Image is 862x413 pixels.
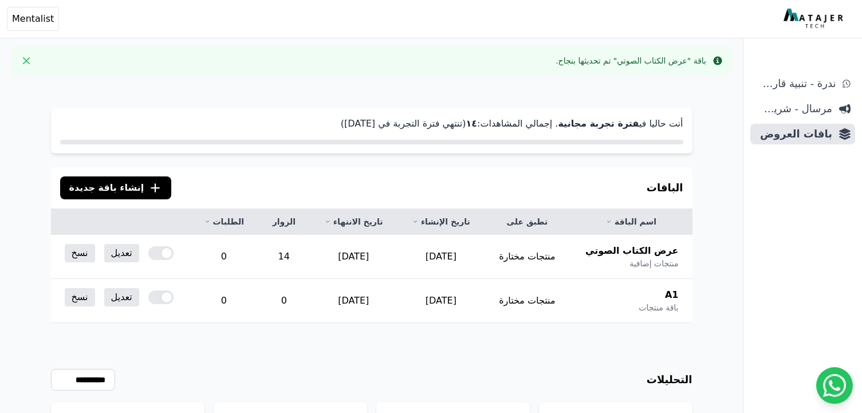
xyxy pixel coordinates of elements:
[17,52,36,70] button: Close
[485,279,570,323] td: منتجات مختارة
[558,118,639,129] strong: فترة تجربة مجانية
[310,235,397,279] td: [DATE]
[258,235,310,279] td: 14
[755,76,836,92] span: ندرة - تنبية قارب علي النفاذ
[104,288,139,306] a: تعديل
[203,216,245,227] a: الطلبات
[556,55,706,66] div: باقة "عرض الكتاب الصوتي" تم تحديثها بنجاح.
[784,9,846,29] img: MatajerTech Logo
[584,216,679,227] a: اسم الباقة
[258,209,310,235] th: الزوار
[466,118,477,129] strong: ١٤
[755,101,832,117] span: مرسال - شريط دعاية
[104,244,139,262] a: تعديل
[485,209,570,235] th: تطبق على
[411,216,471,227] a: تاريخ الإنشاء
[60,176,172,199] button: إنشاء باقة جديدة
[12,12,54,26] span: Mentalist
[324,216,384,227] a: تاريخ الانتهاء
[190,235,258,279] td: 0
[258,279,310,323] td: 0
[65,288,95,306] a: نسخ
[639,302,678,313] span: باقة منتجات
[60,117,683,131] p: أنت حاليا في . إجمالي المشاهدات: (تنتهي فترة التجربة في [DATE])
[397,235,485,279] td: [DATE]
[585,244,678,258] span: عرض الكتاب الصوتي
[7,7,59,31] button: Mentalist
[310,279,397,323] td: [DATE]
[485,235,570,279] td: منتجات مختارة
[190,279,258,323] td: 0
[665,288,679,302] span: A1
[65,244,95,262] a: نسخ
[647,180,683,196] h3: الباقات
[629,258,678,269] span: منتجات إضافية
[755,126,832,142] span: باقات العروض
[397,279,485,323] td: [DATE]
[69,181,144,195] span: إنشاء باقة جديدة
[647,372,692,388] h3: التحليلات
